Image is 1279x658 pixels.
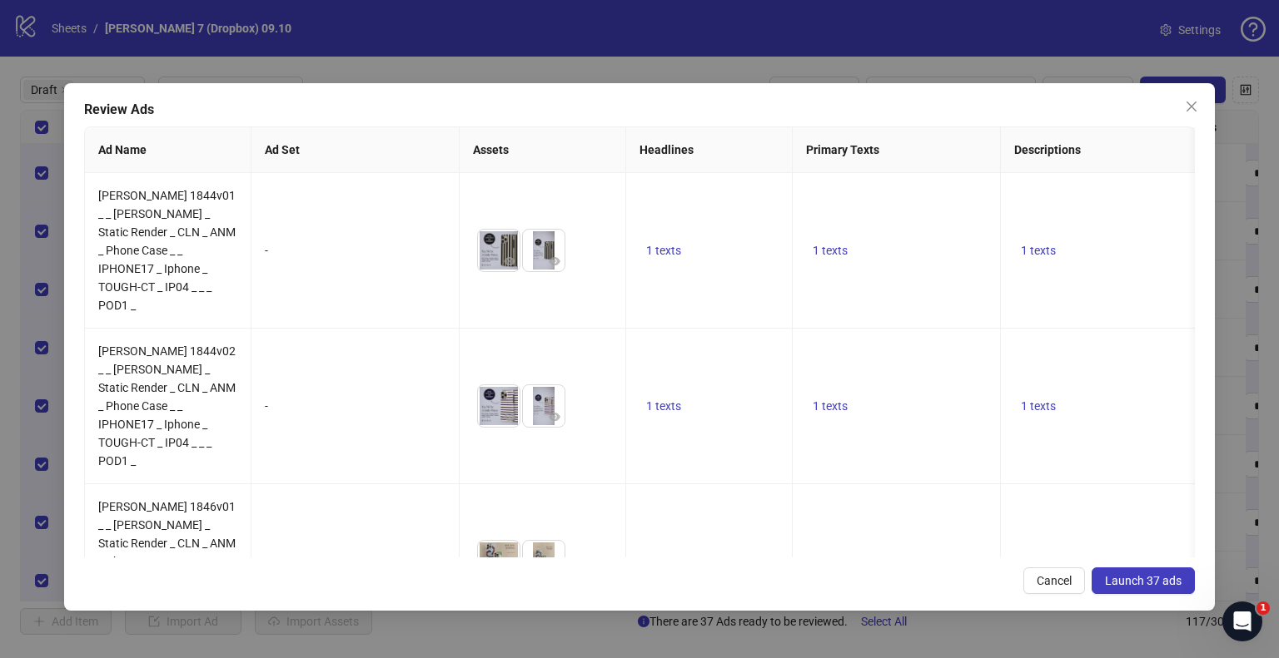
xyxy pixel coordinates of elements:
[1014,552,1063,571] button: 1 texts
[549,411,560,423] span: eye
[504,255,515,267] span: eye
[813,244,848,257] span: 1 texts
[646,244,681,257] span: 1 texts
[478,541,520,582] img: Asset 1
[500,407,520,427] button: Preview
[813,555,848,568] span: 1 texts
[98,344,236,468] span: [PERSON_NAME] 1844v02 _ _ [PERSON_NAME] _ Static Render _ CLN _ ANM _ Phone Case _ _ IPHONE17 _ I...
[1023,567,1085,594] button: Cancel
[504,411,515,423] span: eye
[639,552,688,571] button: 1 texts
[265,397,445,415] div: -
[639,396,688,416] button: 1 texts
[1037,574,1072,587] span: Cancel
[98,189,236,312] span: [PERSON_NAME] 1844v01 _ _ [PERSON_NAME] _ Static Render _ CLN _ ANM _ Phone Case _ _ IPHONE17 _ I...
[545,407,565,427] button: Preview
[1222,601,1262,641] iframe: Intercom live chat
[806,552,854,571] button: 1 texts
[1014,396,1063,416] button: 1 texts
[646,555,681,568] span: 1 texts
[84,100,1195,120] div: Review Ads
[98,500,236,623] span: [PERSON_NAME] 1846v01 _ _ [PERSON_NAME] _ Static Render _ CLN _ ANM _ Phone Case _ _ IPHONE17 _ I...
[1185,100,1198,113] span: close
[1105,574,1182,587] span: Launch 37 ads
[806,396,854,416] button: 1 texts
[813,399,848,413] span: 1 texts
[1001,127,1209,173] th: Descriptions
[626,127,793,173] th: Headlines
[1021,244,1056,257] span: 1 texts
[1021,399,1056,413] span: 1 texts
[523,541,565,582] img: Asset 2
[646,399,681,413] span: 1 texts
[478,230,520,271] img: Asset 1
[545,251,565,271] button: Preview
[793,127,1001,173] th: Primary Texts
[523,385,565,427] img: Asset 2
[1021,555,1056,568] span: 1 texts
[265,552,445,571] div: -
[639,240,688,260] button: 1 texts
[265,241,445,260] div: -
[251,127,460,173] th: Ad Set
[1014,240,1063,260] button: 1 texts
[85,127,251,173] th: Ad Name
[1257,601,1270,615] span: 1
[1092,567,1195,594] button: Launch 37 ads
[460,127,626,173] th: Assets
[1178,93,1205,120] button: Close
[806,240,854,260] button: 1 texts
[478,385,520,427] img: Asset 1
[500,251,520,271] button: Preview
[549,255,560,267] span: eye
[523,230,565,271] img: Asset 2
